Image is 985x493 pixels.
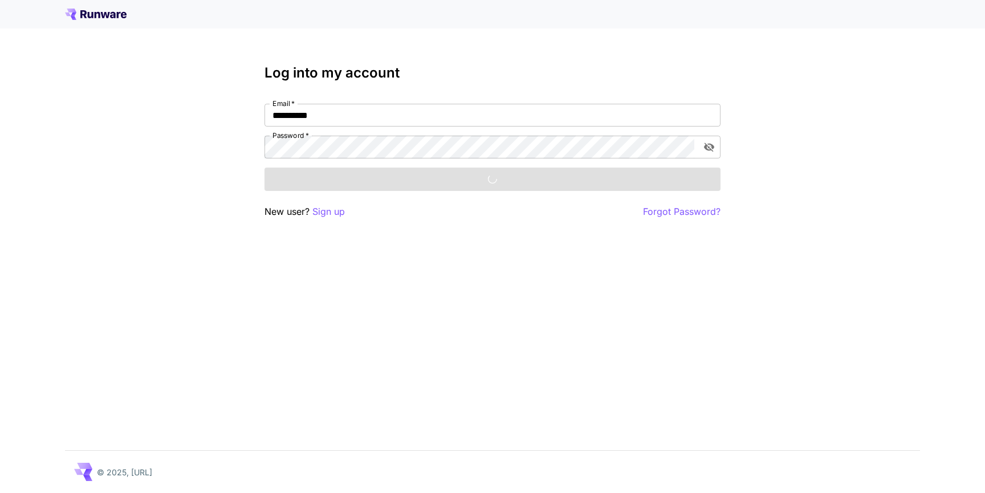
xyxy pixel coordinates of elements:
[264,205,345,219] p: New user?
[699,137,719,157] button: toggle password visibility
[272,131,309,140] label: Password
[643,205,721,219] button: Forgot Password?
[97,466,152,478] p: © 2025, [URL]
[312,205,345,219] button: Sign up
[272,99,295,108] label: Email
[264,65,721,81] h3: Log into my account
